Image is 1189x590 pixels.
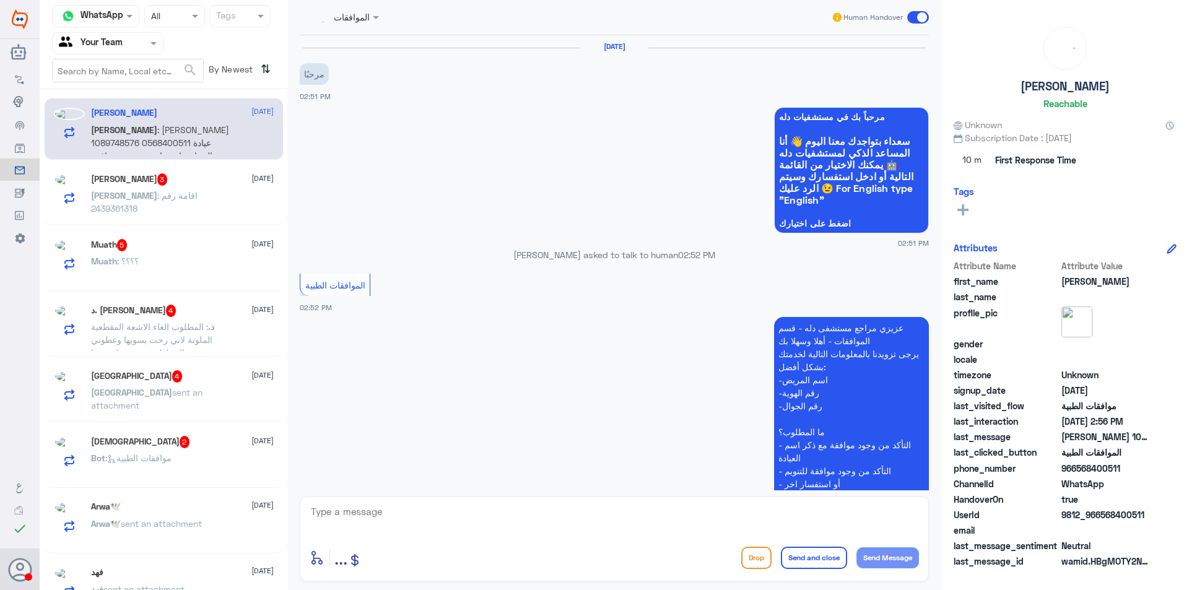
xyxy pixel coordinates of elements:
span: 0 [1061,539,1151,552]
span: [DATE] [251,238,274,249]
h6: Tags [954,186,974,197]
span: null [1061,353,1151,366]
span: Subscription Date : [DATE] [954,131,1177,144]
span: null [1061,337,1151,350]
span: 02:52 PM [678,249,715,260]
span: [GEOGRAPHIC_DATA] [91,387,172,397]
div: loading... [1047,30,1083,66]
input: Search by Name, Local etc… [53,59,203,82]
span: UserId [954,508,1059,521]
i: ⇅ [261,59,271,79]
span: [DATE] [251,106,274,117]
h6: Reachable [1043,98,1087,109]
span: last_clicked_button [954,446,1059,459]
img: picture [54,370,85,383]
span: sent an attachment [121,518,202,529]
h5: Abdullah [91,108,157,118]
span: 02:51 PM [300,92,331,100]
span: موافقات الطبية [1061,399,1151,412]
span: By Newest [204,59,256,84]
span: 3 [157,173,168,186]
span: [DATE] [251,370,274,381]
span: 02:52 PM [300,303,332,311]
span: Abdullah [1061,275,1151,288]
img: picture [54,436,85,448]
span: Unknown [1061,368,1151,381]
div: Tags [214,9,236,25]
img: Widebot Logo [12,9,28,29]
span: last_message_id [954,555,1059,568]
span: ... [334,546,347,568]
img: picture [54,239,85,251]
h5: فهد [91,567,103,578]
span: [DATE] [251,500,274,511]
h5: سبحان الله [91,436,190,448]
button: ... [334,544,347,571]
span: timezone [954,368,1059,381]
span: wamid.HBgMOTY2NTY4NDAwNTExFQIAEhgUM0FFOTk5MzcxQzJBNzAxNUYxQzQA [1061,555,1151,568]
span: Muath [91,256,117,266]
span: HandoverOn [954,493,1059,506]
span: الموافقات الطبية [305,280,365,290]
span: [DATE] [251,435,274,446]
h5: Muath [91,239,128,251]
p: [PERSON_NAME] asked to talk to human [300,248,929,261]
button: Send Message [856,547,919,568]
span: 4 [166,305,176,317]
span: null [1061,524,1151,537]
span: اضغط على اختيارك [779,219,924,228]
span: 2025-10-12T11:56:09.305Z [1061,415,1151,428]
span: 2 [180,436,190,448]
span: First Response Time [995,154,1076,167]
span: : المطلوب الغاء الاشعة المقطعية الملونة لاني رحت بسويها وعطوني المحلول وتعبت وما سويتها [91,321,212,358]
span: signup_date [954,384,1059,397]
img: yourTeam.svg [59,34,77,53]
span: Unknown [954,118,1002,131]
span: [PERSON_NAME] [91,124,157,135]
span: 10 m [954,149,991,171]
span: gender [954,337,1059,350]
h5: Mahmoud Abdellah [91,173,168,186]
span: locale [954,353,1059,366]
span: last_interaction [954,415,1059,428]
span: 9812_966568400511 [1061,508,1151,521]
p: 12/10/2025, 2:52 PM [774,317,929,560]
img: picture [1061,306,1092,337]
span: search [183,63,198,77]
h6: [DATE] [580,42,648,51]
span: phone_number [954,462,1059,475]
h5: [PERSON_NAME] [1021,79,1110,93]
span: ChannelId [954,477,1059,490]
span: true [1061,493,1151,506]
img: whatsapp.png [59,7,77,25]
span: last_name [954,290,1059,303]
span: مرحباً بك في مستشفيات دله [779,112,924,122]
span: last_visited_flow [954,399,1059,412]
img: picture [54,108,85,120]
span: last_message_sentiment [954,539,1059,552]
span: Bot [91,453,105,463]
span: profile_pic [954,306,1059,335]
span: last_message [954,430,1059,443]
button: Avatar [8,558,32,581]
span: : [PERSON_NAME] 1089748576 0568400511 عيادة الجراحه ابغى استفسر عن موافقة التأمين للعمليه مكتوب م... [91,124,229,200]
img: picture [54,567,85,579]
span: : موافقات الطبية [105,453,172,463]
img: picture [54,501,85,514]
span: : ؟؟؟؟ [117,256,139,266]
p: 12/10/2025, 2:51 PM [300,63,329,85]
img: picture [54,305,85,317]
button: search [183,60,198,80]
button: Send and close [781,547,847,569]
span: 966568400511 [1061,462,1151,475]
span: Attribute Name [954,259,1059,272]
span: عبدالله العميري 1089748576 0568400511 عيادة الجراحه ابغى استفسر عن موافقة التأمين للعمليه مكتوب م... [1061,430,1151,443]
span: 02:51 PM [898,238,929,248]
span: 2025-10-12T11:51:49.631Z [1061,384,1151,397]
h5: Turki [91,370,183,383]
span: الموافقات الطبية [1061,446,1151,459]
span: Arwa🕊️ [91,518,121,529]
span: 2 [1061,477,1151,490]
span: [DATE] [251,565,274,576]
span: 5 [117,239,128,251]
